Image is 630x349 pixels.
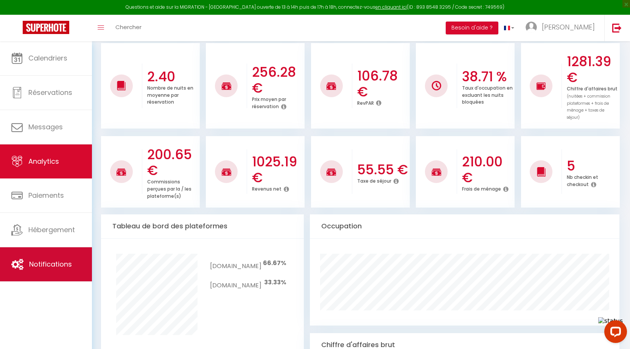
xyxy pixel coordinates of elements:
[526,22,537,33] img: ...
[252,154,303,186] h3: 1025.19 €
[432,81,441,90] img: NO IMAGE
[462,83,513,105] p: Taux d'occupation en excluant les nuits bloquées
[542,22,595,32] span: [PERSON_NAME]
[147,69,198,85] h3: 2.40
[462,69,513,85] h3: 38.71 %
[446,22,498,34] button: Besoin d'aide ?
[210,254,261,273] td: [DOMAIN_NAME]
[28,53,67,63] span: Calendriers
[147,177,191,199] p: Commissions perçues par la / les plateforme(s)
[357,98,374,106] p: RevPAR
[462,154,513,186] h3: 210.00 €
[147,83,193,105] p: Nombre de nuits en moyenne par réservation
[101,214,304,238] div: Tableau de bord des plateformes
[310,214,619,238] div: Occupation
[252,95,286,110] p: Prix moyen par réservation
[23,21,69,34] img: Super Booking
[567,158,618,174] h3: 5
[567,172,598,188] p: Nb checkin et checkout
[28,88,72,97] span: Réservations
[147,147,198,178] h3: 200.65 €
[375,4,407,10] a: en cliquant ici
[612,23,622,33] img: logout
[210,273,261,292] td: [DOMAIN_NAME]
[598,317,630,349] iframe: LiveChat chat widget
[28,157,59,166] span: Analytics
[537,81,546,90] img: NO IMAGE
[264,278,286,287] span: 33.33%
[357,162,408,178] h3: 55.55 €
[28,122,63,132] span: Messages
[115,23,142,31] span: Chercher
[110,15,147,41] a: Chercher
[252,64,303,96] h3: 256.28 €
[462,184,501,192] p: Frais de ménage
[263,259,286,267] span: 66.67%
[28,191,64,200] span: Paiements
[567,84,618,120] p: Chiffre d'affaires brut
[28,225,75,234] span: Hébergement
[29,259,72,269] span: Notifications
[567,93,610,121] span: (nuitées + commission plateformes + frais de ménage + taxes de séjour)
[252,184,282,192] p: Revenus net
[357,176,391,184] p: Taxe de séjour
[567,54,618,85] h3: 1281.39 €
[357,68,408,100] h3: 106.78 €
[520,15,604,41] a: ... [PERSON_NAME]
